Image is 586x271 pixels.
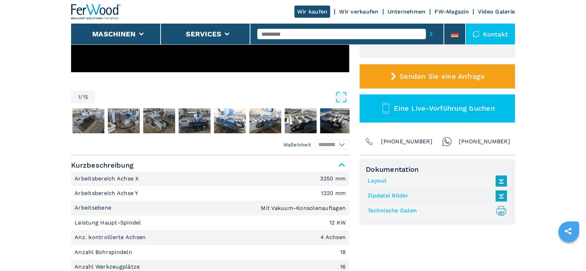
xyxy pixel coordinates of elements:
img: 003ced9170aa5857def2459a9ddee2bf [285,108,317,133]
a: Wir verkaufen [339,8,378,15]
a: Unternehmen [388,8,426,15]
span: [PHONE_NUMBER] [459,137,510,146]
em: 16 [340,264,346,270]
a: Zipdatei Bilder [368,190,503,202]
em: Mit Vakuum-Konsolenauflagen [261,205,346,211]
img: 71ce39c59a7dc8fea32636e06633c5a3 [108,108,140,133]
p: Arbeitsbereich Achse Y [75,189,140,197]
button: submit-button [426,26,437,42]
nav: Thumbnail Navigation [71,107,349,135]
a: Technische Daten [368,205,503,217]
a: Wir kaufen [294,6,330,18]
button: Services [186,30,221,38]
p: Anzahl Bohrspindeln [75,248,134,256]
img: Phone [364,137,374,146]
a: Layout [368,175,503,187]
img: 3a9d3bc63696a0b8f550016952a4dd71 [214,108,246,133]
em: 3250 mm [320,176,346,181]
a: Video Galerie [478,8,515,15]
button: Go to Slide 2 [71,107,106,135]
em: Maßeinheit [284,141,311,148]
iframe: Chat [557,240,581,266]
img: 153adad3cb21e18d7730b2f43ec5be94 [320,108,352,133]
em: 18 [340,249,346,255]
span: 1 [78,94,80,100]
p: Arbeitsebene [75,204,113,212]
button: Go to Slide 4 [142,107,176,135]
em: 4 Achsen [320,235,346,240]
button: Go to Slide 8 [283,107,318,135]
span: Dokumentation [366,165,509,173]
p: Anz. kontrollierte Achsen [75,234,148,241]
p: Arbeitsbereich Achse X [75,175,141,183]
img: Whatsapp [442,137,452,146]
button: Go to Slide 5 [177,107,212,135]
button: Go to Slide 6 [213,107,247,135]
img: 51392728d95e8c8034405798a8558108 [143,108,175,133]
img: 09dadbed75d9427ba2a4faa73d251a0a [72,108,104,133]
div: Kontakt [466,24,515,44]
span: 15 [83,94,88,100]
button: Eine Live-Vorführung buchen [360,94,515,122]
img: 94db9ce22273928e9b6097737b521bbe [179,108,210,133]
em: 12 KW [329,220,346,226]
a: sharethis [559,222,577,240]
button: Go to Slide 9 [319,107,353,135]
img: Ferwood [71,4,121,19]
span: [PHONE_NUMBER] [381,137,432,146]
p: Leistung Haupt-Spindel [75,219,143,227]
a: FW-Magazin [434,8,469,15]
img: 86deb462a07d23dd909f7b23fab0e7c6 [249,108,281,133]
button: Senden Sie eine Anfrage [360,64,515,88]
button: Open Fullscreen [97,91,347,103]
button: Go to Slide 3 [106,107,141,135]
span: Eine Live-Vorführung buchen [394,104,495,112]
button: Go to Slide 7 [248,107,283,135]
img: Kontakt [473,31,480,37]
p: Anzahl Werkzeugplätze [75,263,142,271]
span: / [80,94,83,100]
span: Senden Sie eine Anfrage [399,72,485,81]
em: 1220 mm [321,190,346,196]
button: Maschinen [92,30,136,38]
span: Kurzbeschreibung [71,159,349,171]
